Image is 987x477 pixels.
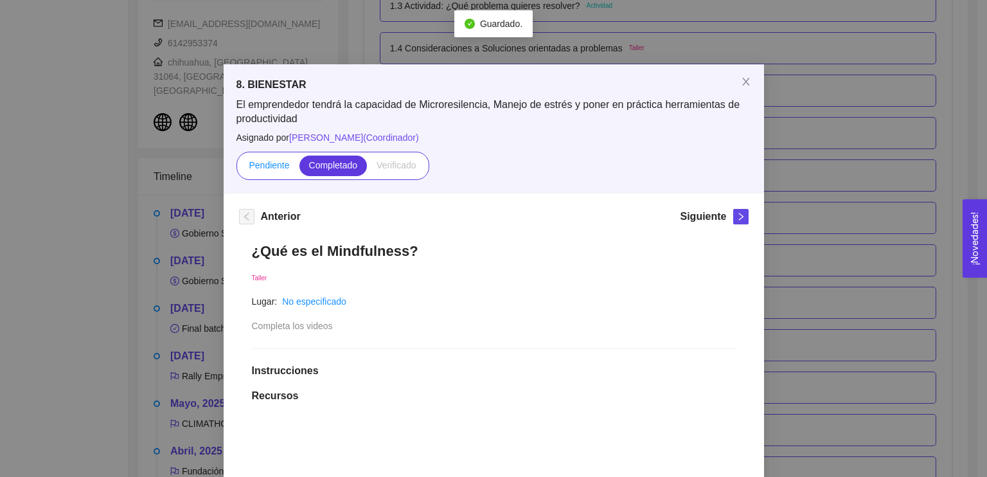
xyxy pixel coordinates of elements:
[249,160,289,170] span: Pendiente
[282,296,346,307] a: No especificado
[252,242,736,260] h1: ¿Qué es el Mindfulness?
[741,76,751,87] span: close
[239,209,254,224] button: left
[236,98,751,126] span: El emprendedor tendrá la capacidad de Microresilencia, Manejo de estrés y poner en práctica herra...
[963,199,987,278] button: Open Feedback Widget
[252,274,267,282] span: Taller
[252,390,736,402] h1: Recursos
[465,19,475,29] span: check-circle
[289,132,419,143] span: [PERSON_NAME] ( Coordinador )
[236,77,751,93] h5: 8. BIENESTAR
[252,364,736,377] h1: Instrucciones
[261,209,301,224] h5: Anterior
[480,19,522,29] span: Guardado.
[733,209,749,224] button: right
[728,64,764,100] button: Close
[734,212,748,221] span: right
[309,160,358,170] span: Completado
[680,209,726,224] h5: Siguiente
[377,160,416,170] span: Verificado
[252,321,333,331] span: Completa los videos
[252,294,278,309] article: Lugar:
[236,130,751,145] span: Asignado por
